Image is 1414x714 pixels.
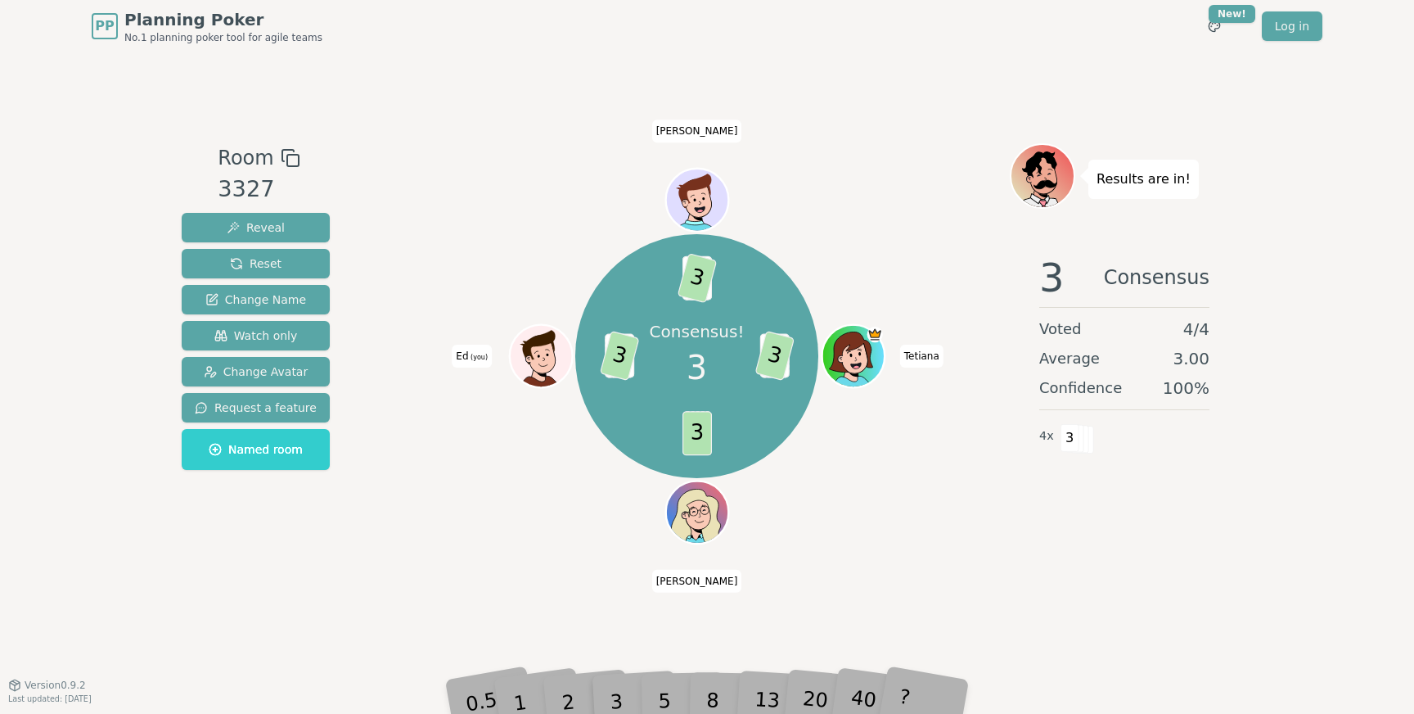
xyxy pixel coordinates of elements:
[452,345,492,368] span: Click to change your name
[209,441,303,458] span: Named room
[900,345,943,368] span: Click to change your name
[469,354,489,361] span: (you)
[204,364,308,380] span: Change Avatar
[599,331,639,381] span: 3
[1104,258,1209,297] span: Consensus
[218,173,299,206] div: 3327
[218,143,273,173] span: Room
[92,8,322,44] a: PPPlanning PokerNo.1 planning poker tool for agile teams
[652,570,742,593] span: Click to change your name
[182,285,330,314] button: Change Name
[1039,318,1082,341] span: Voted
[1183,318,1209,341] span: 4 / 4
[182,393,330,423] button: Request a feature
[867,327,882,342] span: Tetiana is the host
[8,679,86,692] button: Version0.9.2
[677,253,717,303] span: 3
[124,8,322,31] span: Planning Poker
[182,249,330,278] button: Reset
[1209,5,1255,23] div: New!
[182,429,330,470] button: Named room
[754,331,795,381] span: 3
[1039,258,1065,297] span: 3
[1163,377,1209,400] span: 100 %
[1200,11,1229,41] button: New!
[1097,168,1191,191] p: Results are in!
[687,343,707,392] span: 3
[511,327,570,386] button: Click to change your avatar
[650,320,745,343] p: Consensus!
[1060,424,1079,452] span: 3
[182,357,330,386] button: Change Avatar
[8,694,92,703] span: Last updated: [DATE]
[25,679,86,692] span: Version 0.9.2
[95,16,114,36] span: PP
[682,412,712,456] span: 3
[1039,347,1100,370] span: Average
[182,321,330,350] button: Watch only
[227,219,285,236] span: Reveal
[182,213,330,242] button: Reveal
[195,400,317,416] span: Request a feature
[1039,377,1122,400] span: Confidence
[1173,347,1209,370] span: 3.00
[1039,427,1054,445] span: 4 x
[205,291,306,308] span: Change Name
[124,31,322,44] span: No.1 planning poker tool for agile teams
[1262,11,1322,41] a: Log in
[230,255,281,272] span: Reset
[652,120,742,142] span: Click to change your name
[214,328,298,344] span: Watch only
